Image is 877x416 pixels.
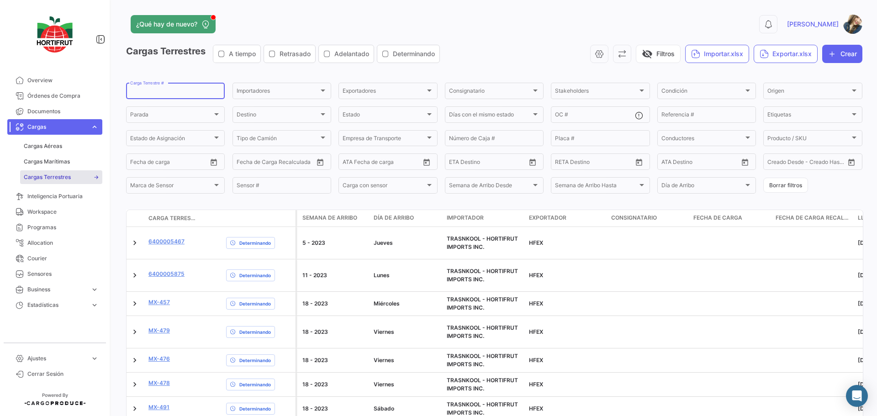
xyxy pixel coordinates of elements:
span: Retrasado [280,49,311,58]
button: Open calendar [738,155,752,169]
span: TRASNKOOL - HORTIFRUT IMPORTS INC. [447,377,518,392]
span: expand_more [90,354,99,363]
input: ATA Desde [661,160,689,166]
input: Desde [555,160,571,166]
span: Stakeholders [555,89,637,95]
span: TRASNKOOL - HORTIFRUT IMPORTS INC. [447,268,518,283]
button: Crear [822,45,862,63]
span: HFEX [529,239,543,246]
span: Consignatario [611,214,657,222]
input: ATD Hasta [378,160,414,166]
input: ATD Desde [343,160,371,166]
span: expand_more [90,285,99,294]
span: Producto / SKU [767,137,850,143]
span: Sensores [27,270,99,278]
datatable-header-cell: Estado de Envio [222,215,296,222]
button: Borrar filtros [763,178,808,193]
a: MX-491 [148,403,169,411]
img: 67520e24-8e31-41af-9406-a183c2b4e474.jpg [843,15,862,34]
span: Cerrar Sesión [27,370,99,378]
span: Cargas Terrestres [24,173,71,181]
span: Adelantado [334,49,369,58]
span: Courier [27,254,99,263]
span: TRASNKOOL - HORTIFRUT IMPORTS INC. [447,235,518,250]
span: Inteligencia Portuaria [27,192,99,200]
span: Business [27,285,87,294]
a: Expand/Collapse Row [130,271,139,280]
a: Courier [7,251,102,266]
input: Hasta [259,160,296,166]
a: Expand/Collapse Row [130,380,139,389]
div: Viernes [374,328,439,336]
div: Lunes [374,271,439,279]
span: Cargas [27,123,87,131]
span: Semana de Arribo Hasta [555,184,637,190]
datatable-header-cell: Fecha de carga [690,210,772,226]
span: Carga Terrestre # [148,214,196,222]
span: Órdenes de Compra [27,92,99,100]
div: Viernes [374,356,439,364]
datatable-header-cell: Exportador [525,210,608,226]
a: Expand/Collapse Row [130,404,139,413]
input: Hasta [578,160,614,166]
div: 18 - 2023 [302,328,366,336]
span: Determinando [239,272,271,279]
a: Expand/Collapse Row [130,327,139,337]
span: expand_more [90,123,99,131]
span: Cargas Aéreas [24,142,62,150]
button: ¿Qué hay de nuevo? [131,15,216,33]
div: 5 - 2023 [302,239,366,247]
a: MX-476 [148,355,170,363]
span: Carga con sensor [343,184,425,190]
span: Semana de Arribo [302,214,357,222]
span: Estado [343,113,425,119]
span: Determinando [239,405,271,412]
span: TRASNKOOL - HORTIFRUT IMPORTS INC. [447,324,518,339]
span: Determinando [393,49,435,58]
span: Importador [447,214,484,222]
span: Determinando [239,328,271,336]
button: Determinando [377,45,439,63]
div: 18 - 2023 [302,356,366,364]
datatable-header-cell: Consignatario [608,210,690,226]
span: Conductores [661,137,744,143]
button: Importar.xlsx [685,45,749,63]
input: Desde [449,160,465,166]
div: 18 - 2023 [302,405,366,413]
a: Expand/Collapse Row [130,299,139,308]
a: Cargas Terrestres [20,170,102,184]
button: A tiempo [213,45,260,63]
a: Cargas Marítimas [20,155,102,169]
span: Consignatario [449,89,531,95]
div: Abrir Intercom Messenger [846,385,868,407]
button: Open calendar [313,155,327,169]
button: Adelantado [319,45,374,63]
input: Creado Hasta [808,160,845,166]
span: Estado de Asignación [130,137,212,143]
a: Allocation [7,235,102,251]
button: visibility_offFiltros [636,45,681,63]
div: 11 - 2023 [302,271,366,279]
button: Open calendar [845,155,858,169]
span: Determinando [239,357,271,364]
a: MX-479 [148,326,170,335]
input: ATA Hasta [696,160,732,166]
a: MX-478 [148,379,170,387]
span: HFEX [529,300,543,307]
div: Miércoles [374,300,439,308]
span: Condición [661,89,744,95]
span: Destino [237,113,319,119]
button: Open calendar [420,155,433,169]
datatable-header-cell: Día de Arribo [370,210,443,226]
button: Open calendar [632,155,646,169]
span: Determinando [239,239,271,247]
input: Desde [237,160,253,166]
span: Estadísticas [27,301,87,309]
span: Determinando [239,381,271,388]
img: logo-hortifrut.svg [32,11,78,58]
span: Parada [130,113,212,119]
span: HFEX [529,357,543,363]
span: Origen [767,89,850,95]
span: expand_more [90,301,99,309]
span: HFEX [529,405,543,412]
